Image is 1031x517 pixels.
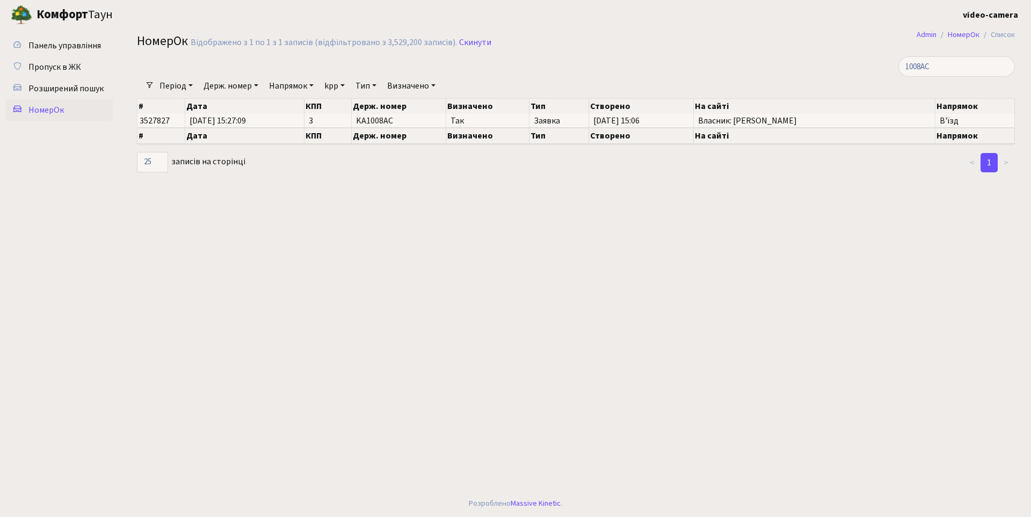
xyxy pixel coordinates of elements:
img: logo.png [11,4,32,26]
th: Держ. номер [352,99,446,114]
a: video-camera [963,9,1018,21]
label: записів на сторінці [137,152,245,172]
span: 3527827 [140,115,170,127]
a: Держ. номер [199,77,263,95]
th: Створено [589,128,694,144]
span: НомерОк [28,104,64,116]
th: Тип [529,128,589,144]
th: Визначено [446,128,529,144]
div: Відображено з 1 по 1 з 1 записів (відфільтровано з 3,529,200 записів). [191,38,457,48]
input: Пошук... [898,56,1015,77]
a: kpp [320,77,349,95]
a: Розширений пошук [5,78,113,99]
span: Панель управління [28,40,101,52]
select: записів на сторінці [137,152,168,172]
a: НомерОк [5,99,113,121]
a: Admin [917,29,936,40]
span: Заявка [534,116,584,125]
span: Пропуск в ЖК [28,61,81,73]
a: НомерОк [948,29,979,40]
a: Massive Kinetic [511,498,561,509]
th: Напрямок [935,99,1015,114]
th: На сайті [694,128,935,144]
th: КПП [304,128,352,144]
span: KA1008AC [356,115,393,127]
th: Дата [185,128,305,144]
th: # [137,128,185,144]
th: На сайті [694,99,935,114]
span: В'їзд [940,116,1010,125]
th: Дата [185,99,305,114]
th: Визначено [446,99,529,114]
a: 1 [981,153,998,172]
div: Розроблено . [469,498,562,509]
span: Власник: [PERSON_NAME] [698,116,931,125]
th: # [137,99,185,114]
th: КПП [304,99,352,114]
a: Панель управління [5,35,113,56]
a: Тип [351,77,381,95]
span: Таун [37,6,113,24]
span: Розширений пошук [28,83,104,94]
span: 3 [309,116,347,125]
a: Визначено [383,77,440,95]
a: Період [155,77,197,95]
nav: breadcrumb [901,24,1031,46]
th: Держ. номер [352,128,446,144]
a: Напрямок [265,77,318,95]
span: Так [451,116,525,125]
th: Створено [589,99,694,114]
span: [DATE] 15:27:09 [190,116,300,125]
th: Напрямок [935,128,1015,144]
a: Скинути [459,38,491,48]
th: Тип [529,99,589,114]
b: Комфорт [37,6,88,23]
span: [DATE] 15:06 [593,116,689,125]
a: Пропуск в ЖК [5,56,113,78]
li: Список [979,29,1015,41]
span: НомерОк [137,32,188,50]
button: Переключити навігацію [134,6,161,24]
